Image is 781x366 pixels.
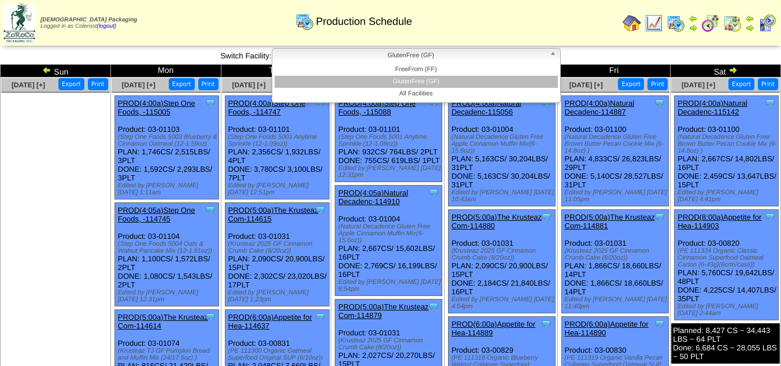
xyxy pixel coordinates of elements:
div: (PE 111334 Organic Classic Cinnamon Superfood Oatmeal Carton (6-43g)(6crtn/case)) [678,247,778,268]
div: Edited by [PERSON_NAME] [DATE] 1:23pm [228,289,329,303]
a: PROD(4:00a)Step One Foods, -115088 [338,99,416,116]
div: (Step One Foods 5001 Anytime Sprinkle (12-1.09oz)) [228,134,329,147]
div: Edited by [PERSON_NAME] [DATE] 12:31pm [118,289,219,303]
div: (Step One Foods 5004 Oats & Walnut Pancake Mix (12-1.91oz)) [118,241,219,254]
div: (Krusteaz 2025 GF Cinnamon Crumb Cake (8/20oz)) [451,247,555,261]
div: Edited by [PERSON_NAME] [DATE] 6:54pm [338,279,442,293]
div: Edited by [PERSON_NAME] [DATE] 12:31pm [338,165,442,179]
img: Tooltip [764,97,776,109]
div: (Krusteaz 2025 GF Cinnamon Crumb Cake (8/20oz)) [565,247,668,261]
button: Export [728,78,754,90]
td: Tue [221,65,331,77]
a: PROD(4:00a)Step One Foods, -114747 [228,99,306,116]
img: Tooltip [314,311,326,323]
a: PROD(4:00a)Natural Decadenc-115142 [678,99,747,116]
div: Product: 03-01100 PLAN: 4,833CS / 26,823LBS / 29PLT DONE: 5,140CS / 28,527LBS / 31PLT [561,96,668,206]
div: Edited by [PERSON_NAME] [DATE] 1:11am [118,182,219,196]
td: Mon [110,65,221,77]
button: Print [758,78,778,90]
div: Product: 03-01004 PLAN: 2,667CS / 15,602LBS / 16PLT DONE: 2,769CS / 16,199LBS / 16PLT [335,186,442,296]
div: (Natural Decadence Gluten Free Brown Butter Pecan Cookie Mix (6-14.8oz) ) [678,134,778,154]
div: Edited by [PERSON_NAME] [DATE] 4:54pm [451,296,555,310]
img: Tooltip [654,211,665,223]
img: Tooltip [541,211,552,223]
img: calendarinout.gif [723,14,742,32]
div: Product: 03-01031 PLAN: 2,090CS / 20,900LBS / 15PLT DONE: 2,184CS / 21,840LBS / 16PLT [448,210,555,313]
td: Fri [557,65,671,77]
a: PROD(4:00a)Step One Foods, -115005 [118,99,195,116]
div: Product: 03-01100 PLAN: 2,667CS / 14,802LBS / 16PLT DONE: 2,459CS / 13,647LBS / 15PLT [675,96,779,206]
img: arrowleft.gif [42,65,51,75]
div: Edited by [PERSON_NAME] [DATE] 4:41pm [678,189,778,203]
a: PROD(6:00a)Appetite for Hea-114889 [451,320,535,337]
div: Product: 03-01101 PLAN: 932CS / 764LBS / 2PLT DONE: 755CS / 619LBS / 1PLT [335,96,442,182]
div: (Natural Decadence Gluten Free Apple Cinnamon Muffin Mix(6-15.6oz)) [338,223,442,244]
span: Logged in as Colerost [40,17,137,29]
div: Product: 03-01101 PLAN: 2,356CS / 1,932LBS / 4PLT DONE: 3,780CS / 3,100LBS / 7PLT [225,96,329,199]
img: Tooltip [428,187,439,198]
div: (PE 111300 Organic Oatmeal Superfood Original SUP (6/10oz)) [228,347,329,361]
button: Print [647,78,668,90]
img: Tooltip [764,211,776,223]
a: PROD(6:00a)Appetite for Hea-114637 [228,313,312,330]
img: Tooltip [205,311,216,323]
span: GlutenFree (GF) [277,49,545,62]
div: Product: 03-01103 PLAN: 1,746CS / 2,515LBS / 3PLT DONE: 1,592CS / 2,293LBS / 3PLT [114,96,219,199]
img: calendarprod.gif [295,12,314,31]
img: Tooltip [205,204,216,216]
div: (Krusteaz 2025 GF Cinnamon Crumb Cake (8/20oz)) [228,241,329,254]
img: arrowright.gif [728,65,738,75]
img: arrowright.gif [745,23,754,32]
div: (Step One Foods 5003 Blueberry & Cinnamon Oatmeal (12-1.59oz) [118,134,219,147]
td: Sat [671,65,781,77]
img: Tooltip [654,318,665,330]
a: [DATE] [+] [569,81,603,89]
a: PROD(5:00a)The Krusteaz Com-114879 [338,302,428,320]
img: calendarprod.gif [667,14,685,32]
a: [DATE] [+] [122,81,156,89]
img: calendarblend.gif [701,14,720,32]
img: calendarcustomer.gif [758,14,776,32]
div: Product: 03-01004 PLAN: 5,163CS / 30,204LBS / 31PLT DONE: 5,163CS / 30,204LBS / 31PLT [448,96,555,206]
img: Tooltip [314,204,326,216]
li: All Facilities [275,88,558,100]
img: arrowright.gif [689,23,698,32]
a: PROD(5:00a)The Krusteaz Com-114880 [451,213,542,230]
div: Product: 03-00820 PLAN: 5,760CS / 19,642LBS / 48PLT DONE: 4,225CS / 14,407LBS / 35PLT [675,210,779,320]
a: [DATE] [+] [12,81,45,89]
div: (Krusteaz TJ GF Pumpkin Bread and Muffin Mix (24/17.5oz) ) [118,347,219,361]
a: [DATE] [+] [232,81,265,89]
div: Edited by [PERSON_NAME] [DATE] 11:05pm [565,189,668,203]
a: PROD(4:00a)Natural Decadenc-114887 [565,99,635,116]
img: home.gif [623,14,641,32]
div: Product: 03-01104 PLAN: 1,100CS / 1,572LBS / 2PLT DONE: 1,080CS / 1,543LBS / 2PLT [114,203,219,306]
div: Edited by [PERSON_NAME] [DATE] 12:51pm [228,182,329,196]
button: Export [58,78,84,90]
a: PROD(4:05a)Natural Decadenc-114910 [338,188,408,206]
div: Product: 03-01031 PLAN: 1,866CS / 18,660LBS / 14PLT DONE: 1,866CS / 18,660LBS / 14PLT [561,210,668,313]
img: Tooltip [541,318,552,330]
a: PROD(4:05a)Step One Foods, -114745 [118,206,195,223]
img: arrowleft.gif [745,14,754,23]
div: Edited by [PERSON_NAME] [DATE] 2:44am [678,303,778,317]
div: Edited by [PERSON_NAME] [DATE] 11:40pm [565,296,668,310]
span: Production Schedule [316,16,412,28]
button: Export [618,78,644,90]
a: (logout) [97,23,116,29]
a: PROD(5:00a)The Krusteaz Com-114615 [228,206,319,223]
button: Print [88,78,108,90]
a: PROD(5:00a)The Krusteaz Com-114881 [565,213,655,230]
a: PROD(5:00a)The Krusteaz Com-114614 [118,313,208,330]
div: Edited by [PERSON_NAME] [DATE] 10:43am [451,189,555,203]
div: Planned: 8,427 CS ~ 34,443 LBS ~ 64 PLT Done: 6,684 CS ~ 28,055 LBS ~ 50 PLT [671,323,780,364]
img: Tooltip [205,97,216,109]
a: PROD(6:00a)Appetite for Hea-114890 [565,320,649,337]
img: arrowleft.gif [689,14,698,23]
li: GlutenFree (GF) [275,76,558,88]
a: [DATE] [+] [682,81,715,89]
a: PROD(8:00a)Appetite for Hea-114903 [678,213,761,230]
